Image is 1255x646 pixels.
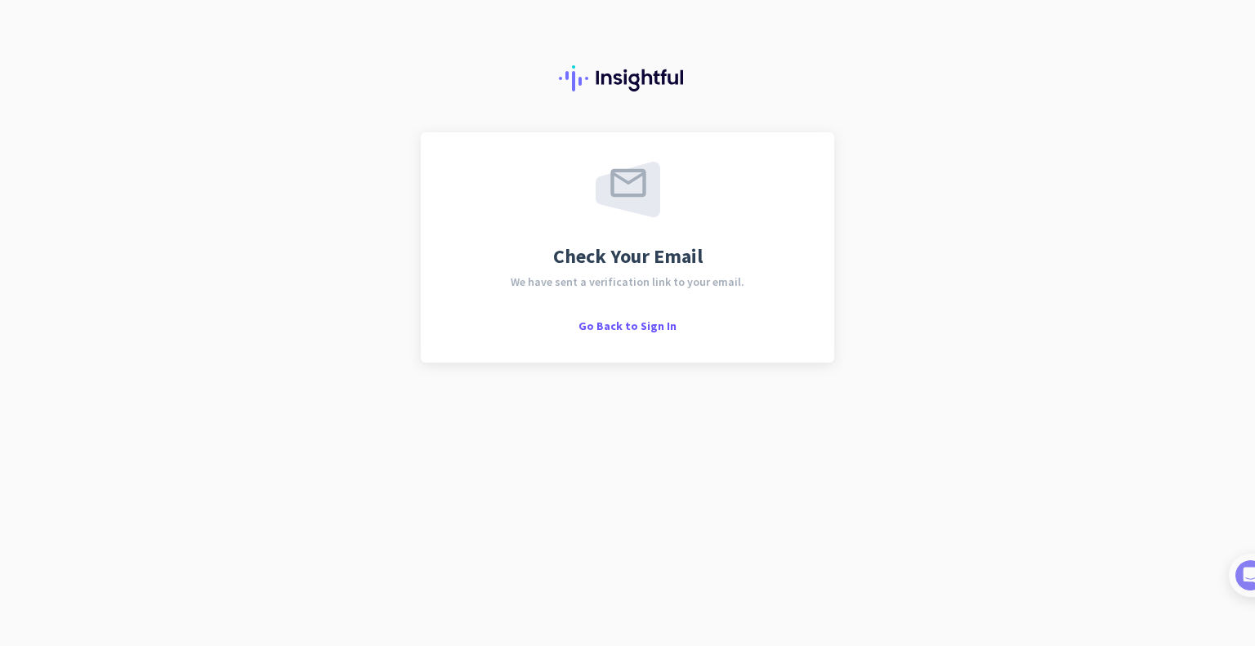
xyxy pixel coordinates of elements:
span: We have sent a verification link to your email. [511,276,744,287]
span: Go Back to Sign In [578,319,677,333]
img: Insightful [559,65,696,91]
span: Check Your Email [553,247,703,266]
img: email-sent [596,162,660,217]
